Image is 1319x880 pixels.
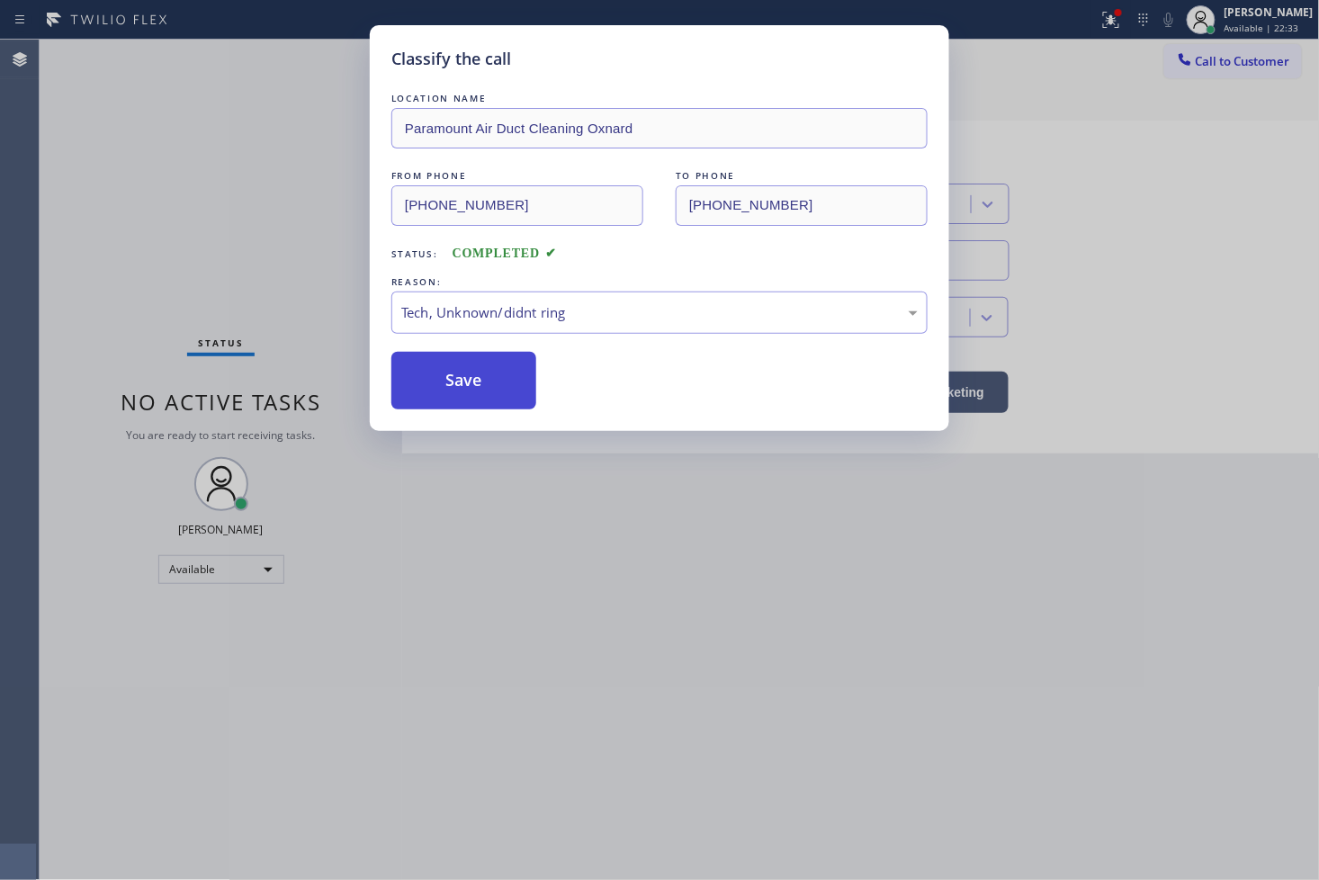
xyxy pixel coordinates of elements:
div: REASON: [391,273,928,292]
span: COMPLETED [453,247,557,260]
h5: Classify the call [391,47,511,71]
div: Tech, Unknown/didnt ring [401,302,918,323]
div: TO PHONE [676,166,928,185]
span: Status: [391,247,438,260]
input: From phone [391,185,643,226]
input: To phone [676,185,928,226]
div: FROM PHONE [391,166,643,185]
div: LOCATION NAME [391,89,928,108]
button: Save [391,352,536,409]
